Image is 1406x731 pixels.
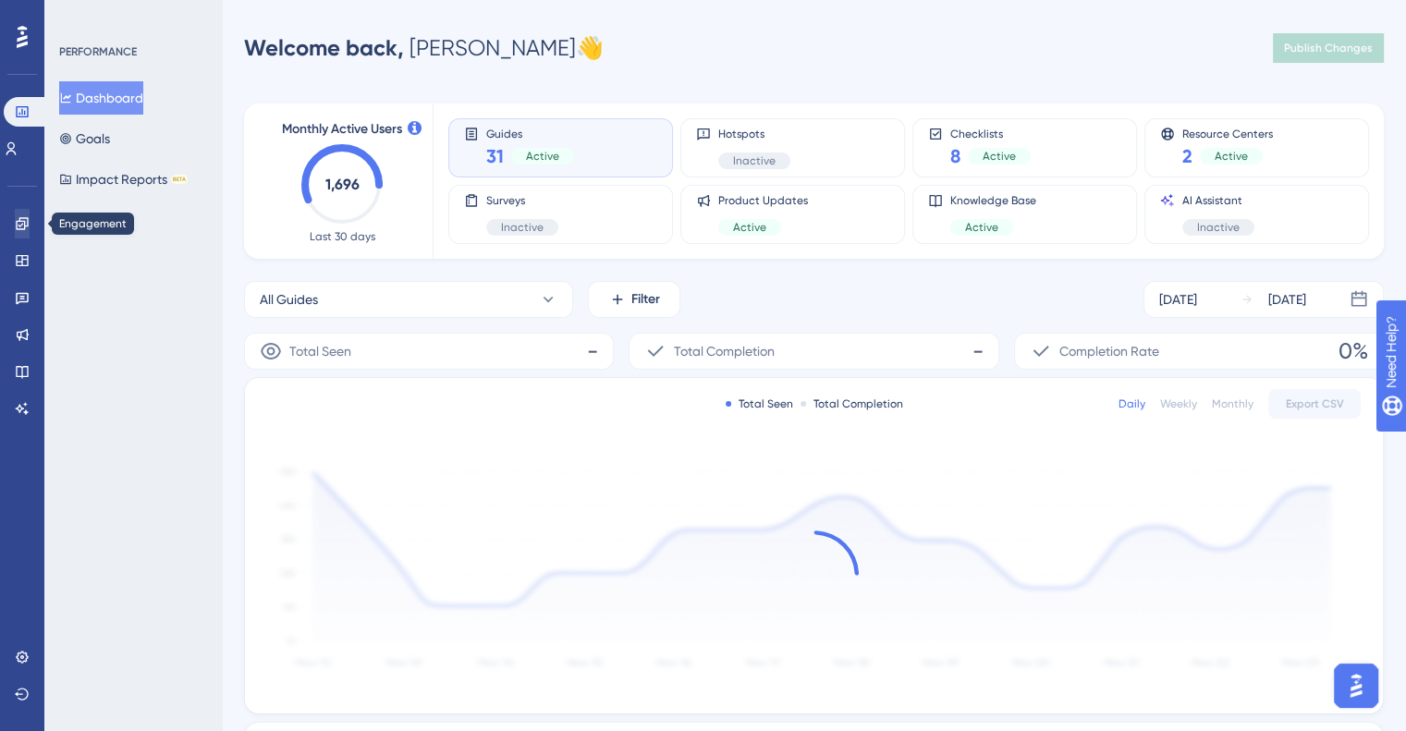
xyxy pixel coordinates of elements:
[260,288,318,311] span: All Guides
[726,396,793,411] div: Total Seen
[1273,33,1384,63] button: Publish Changes
[674,340,775,362] span: Total Completion
[733,153,776,168] span: Inactive
[1286,396,1344,411] span: Export CSV
[631,288,660,311] span: Filter
[1215,149,1248,164] span: Active
[1268,389,1361,419] button: Export CSV
[486,193,558,208] span: Surveys
[1212,396,1253,411] div: Monthly
[1160,396,1197,411] div: Weekly
[588,281,680,318] button: Filter
[325,176,360,193] text: 1,696
[950,127,1031,140] span: Checklists
[43,5,116,27] span: Need Help?
[1159,288,1197,311] div: [DATE]
[950,193,1036,208] span: Knowledge Base
[244,281,573,318] button: All Guides
[1197,220,1240,235] span: Inactive
[1182,143,1192,169] span: 2
[59,122,110,155] button: Goals
[501,220,544,235] span: Inactive
[486,127,574,140] span: Guides
[718,193,808,208] span: Product Updates
[718,127,790,141] span: Hotspots
[1284,41,1373,55] span: Publish Changes
[59,81,143,115] button: Dashboard
[59,163,188,196] button: Impact ReportsBETA
[972,336,984,366] span: -
[1119,396,1145,411] div: Daily
[171,175,188,184] div: BETA
[486,143,504,169] span: 31
[1182,193,1254,208] span: AI Assistant
[1339,336,1368,366] span: 0%
[950,143,960,169] span: 8
[587,336,598,366] span: -
[1328,658,1384,713] iframe: UserGuiding AI Assistant Launcher
[965,220,998,235] span: Active
[983,149,1016,164] span: Active
[526,149,559,164] span: Active
[801,396,903,411] div: Total Completion
[244,34,404,61] span: Welcome back,
[244,33,604,63] div: [PERSON_NAME] 👋
[1268,288,1306,311] div: [DATE]
[59,44,137,59] div: PERFORMANCE
[310,229,375,244] span: Last 30 days
[733,220,766,235] span: Active
[289,340,351,362] span: Total Seen
[1059,340,1159,362] span: Completion Rate
[282,118,402,140] span: Monthly Active Users
[1182,127,1273,140] span: Resource Centers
